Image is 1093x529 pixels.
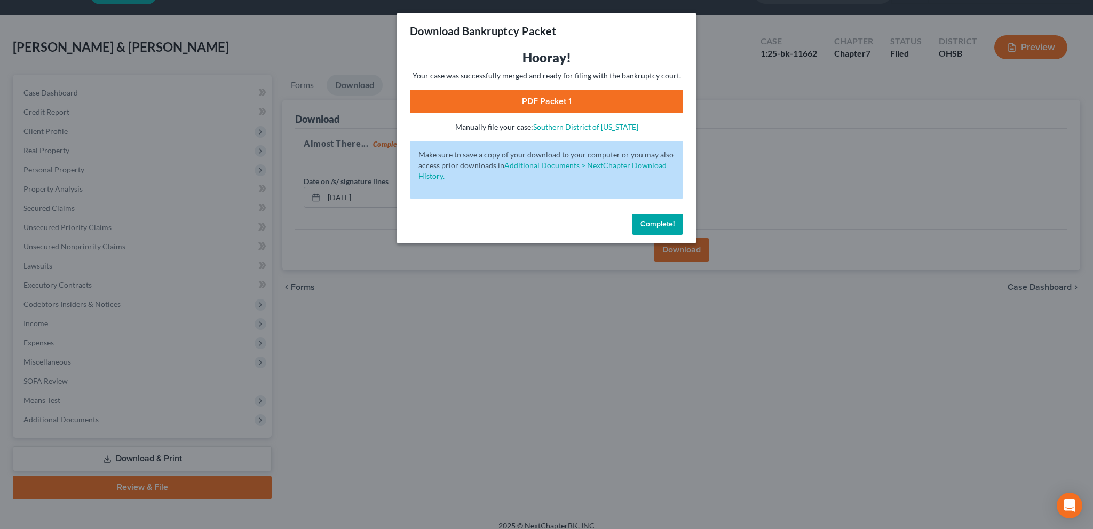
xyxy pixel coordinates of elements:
[640,219,675,228] span: Complete!
[1057,493,1082,518] div: Open Intercom Messenger
[418,161,667,180] a: Additional Documents > NextChapter Download History.
[632,214,683,235] button: Complete!
[410,49,683,66] h3: Hooray!
[418,149,675,181] p: Make sure to save a copy of your download to your computer or you may also access prior downloads in
[410,23,556,38] h3: Download Bankruptcy Packet
[410,70,683,81] p: Your case was successfully merged and ready for filing with the bankruptcy court.
[410,90,683,113] a: PDF Packet 1
[410,122,683,132] p: Manually file your case:
[533,122,638,131] a: Southern District of [US_STATE]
